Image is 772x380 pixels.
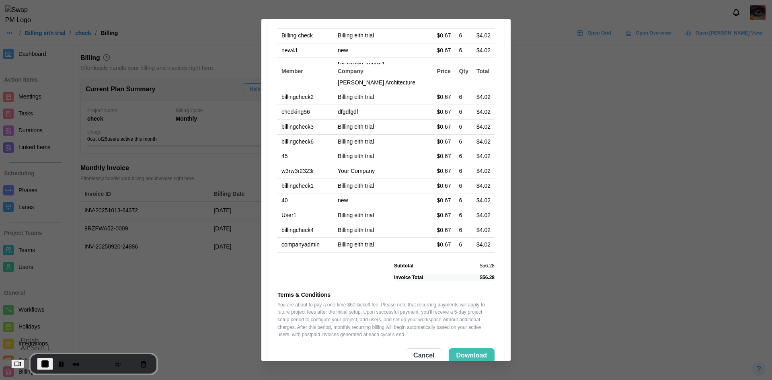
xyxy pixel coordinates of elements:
[277,179,334,193] td: billingcheck1
[413,349,434,362] span: Cancel
[406,348,442,363] button: Cancel
[459,67,468,76] div: Qty
[277,291,495,300] div: Terms & Conditions
[480,262,495,270] div: $ 56.28
[433,29,455,43] td: $0.67
[394,274,423,281] div: Invoice Total
[277,238,334,253] td: companyadmin
[334,164,433,179] td: Your Company
[472,179,495,193] td: $4.02
[334,105,433,120] td: dfgdfgdf
[277,43,334,58] td: new41
[455,193,472,208] td: 6
[472,119,495,134] td: $4.02
[472,90,495,105] td: $4.02
[449,348,495,363] button: Download
[394,262,413,270] div: Subtotal
[433,179,455,193] td: $0.67
[455,238,472,253] td: 6
[455,149,472,164] td: 6
[472,238,495,253] td: $4.02
[433,164,455,179] td: $0.67
[455,208,472,223] td: 6
[334,238,433,253] td: Billing eith trial
[334,58,433,90] td: [PERSON_NAME] [PERSON_NAME] [PERSON_NAME] Architecture
[455,43,472,58] td: 6
[334,179,433,193] td: Billing eith trial
[437,67,451,76] div: Price
[433,149,455,164] td: $0.67
[277,29,334,43] td: Billing check
[277,58,334,90] td: [PERSON_NAME]
[334,149,433,164] td: Billing eith trial
[334,119,433,134] td: Billing eith trial
[277,119,334,134] td: billingcheck3
[334,223,433,238] td: Billing eith trial
[433,193,455,208] td: $0.67
[433,134,455,149] td: $0.67
[455,29,472,43] td: 6
[433,208,455,223] td: $0.67
[277,134,334,149] td: billingcheck6
[277,301,495,339] div: You are about to pay a one-time $60 kickoff fee. Please note that recurring payments will apply t...
[334,43,433,58] td: new
[472,58,495,90] td: $4.02
[277,105,334,120] td: checking56
[472,149,495,164] td: $4.02
[338,67,429,76] div: Company
[476,67,491,76] div: Total
[455,179,472,193] td: 6
[334,193,433,208] td: new
[433,238,455,253] td: $0.67
[334,29,433,43] td: Billing eith trial
[433,105,455,120] td: $0.67
[480,274,495,281] div: $ 56.28
[433,58,455,90] td: $0.67
[433,119,455,134] td: $0.67
[334,90,433,105] td: Billing eith trial
[455,134,472,149] td: 6
[472,134,495,149] td: $4.02
[277,193,334,208] td: 40
[334,208,433,223] td: Billing eith trial
[472,193,495,208] td: $4.02
[472,43,495,58] td: $4.02
[455,119,472,134] td: 6
[472,208,495,223] td: $4.02
[277,208,334,223] td: User1
[472,164,495,179] td: $4.02
[456,349,487,362] span: Download
[277,223,334,238] td: billingcheck4
[455,164,472,179] td: 6
[277,90,334,105] td: billingcheck2
[433,90,455,105] td: $0.67
[281,67,330,76] div: Member
[433,43,455,58] td: $0.67
[334,134,433,149] td: Billing eith trial
[455,58,472,90] td: 6
[472,29,495,43] td: $4.02
[455,105,472,120] td: 6
[472,105,495,120] td: $4.02
[455,90,472,105] td: 6
[455,223,472,238] td: 6
[277,164,334,179] td: w3rw3r2323r
[277,149,334,164] td: 45
[472,223,495,238] td: $4.02
[433,223,455,238] td: $0.67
